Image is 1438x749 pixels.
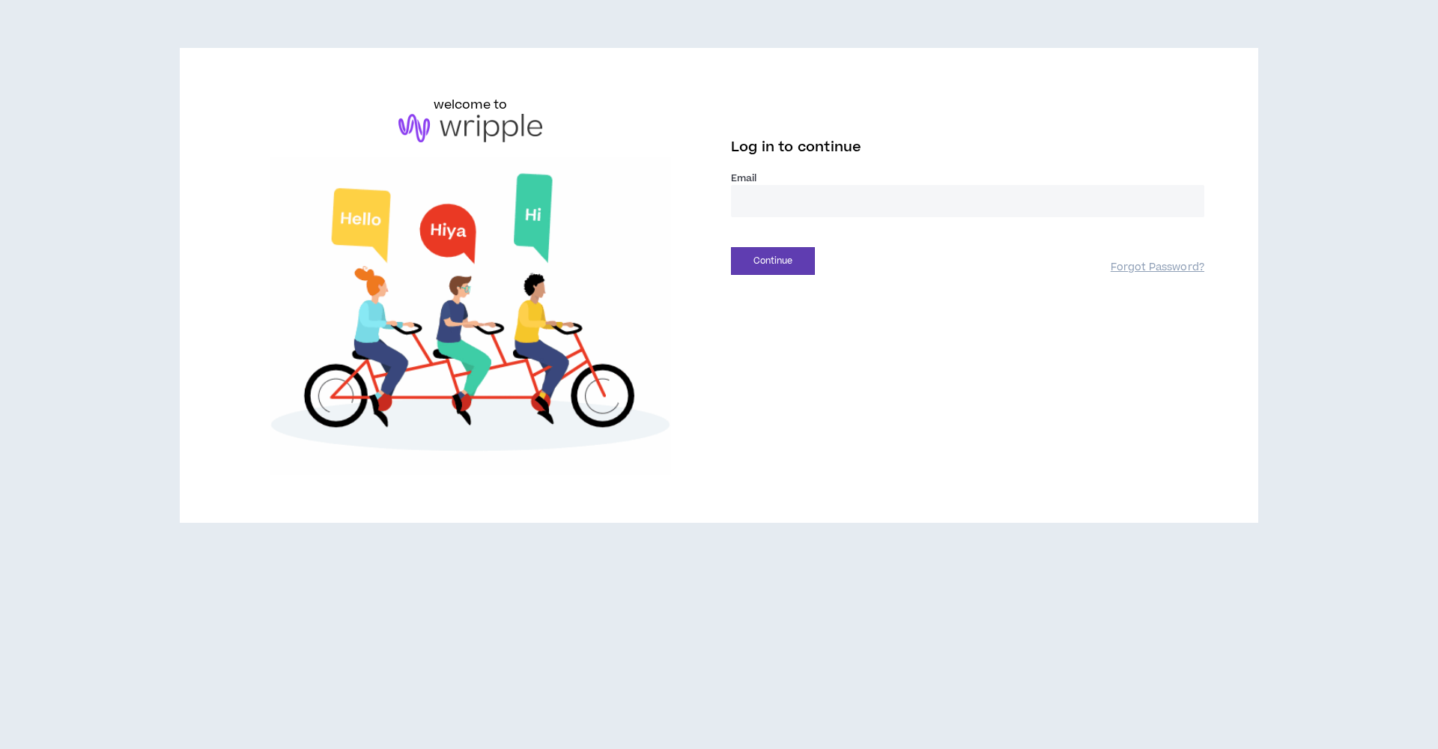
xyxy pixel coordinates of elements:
img: Welcome to Wripple [234,157,707,475]
img: logo-brand.png [398,114,542,142]
h6: welcome to [434,96,508,114]
label: Email [731,172,1204,185]
button: Continue [731,247,815,275]
span: Log in to continue [731,138,861,157]
a: Forgot Password? [1111,261,1204,275]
